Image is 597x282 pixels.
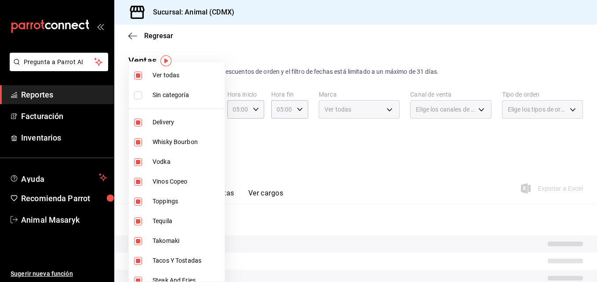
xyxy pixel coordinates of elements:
span: Sin categoría [153,90,221,100]
span: Vinos Copeo [153,177,221,186]
span: Ver todas [153,71,221,80]
span: Takomaki [153,236,221,246]
span: Whisky Bourbon [153,137,221,147]
span: Toppings [153,197,221,206]
span: Tequila [153,217,221,226]
img: Tooltip marker [160,55,171,66]
span: Vodka [153,157,221,166]
span: Tacos Y Tostadas [153,256,221,265]
span: Delivery [153,118,221,127]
